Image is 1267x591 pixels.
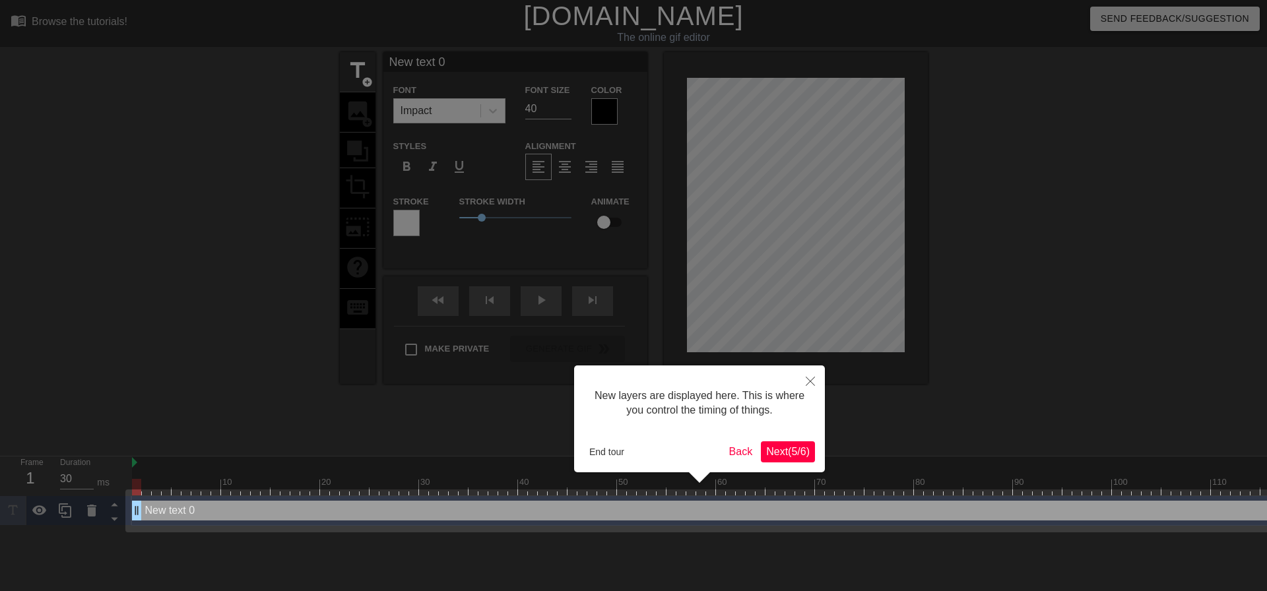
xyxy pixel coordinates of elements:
button: Close [796,365,825,396]
button: End tour [584,442,630,462]
span: Next ( 5 / 6 ) [766,446,810,457]
button: Next [761,441,815,462]
button: Back [724,441,758,462]
div: New layers are displayed here. This is where you control the timing of things. [584,375,815,431]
